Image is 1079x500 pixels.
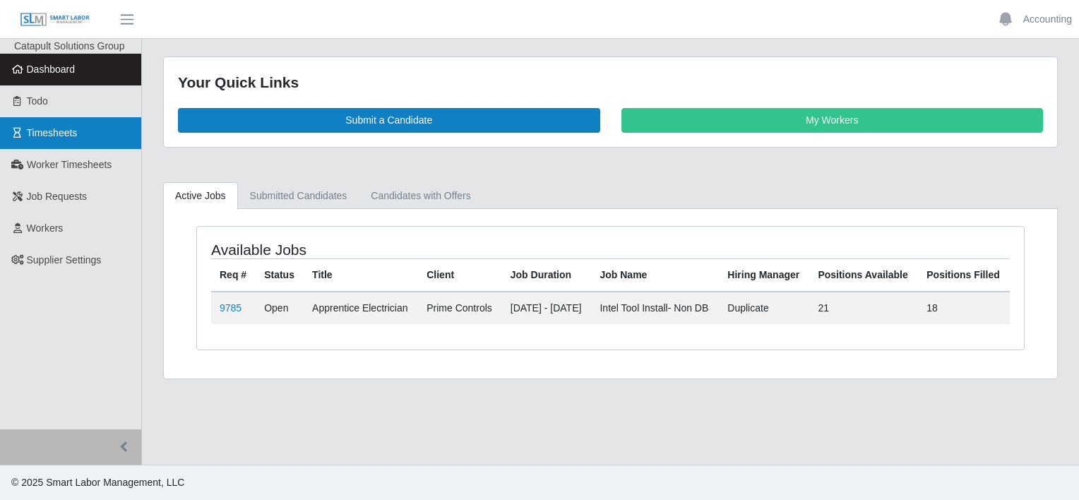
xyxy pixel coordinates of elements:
a: Accounting [1023,12,1072,27]
th: Positions Filled [918,258,1010,292]
td: Apprentice Electrician [304,292,418,324]
td: 21 [809,292,918,324]
span: Todo [27,95,48,107]
span: © 2025 Smart Labor Management, LLC [11,477,184,488]
th: Hiring Manager [719,258,809,292]
th: Job Duration [502,258,592,292]
h4: Available Jobs [211,241,532,258]
span: Workers [27,222,64,234]
td: Intel Tool Install- Non DB [591,292,719,324]
span: Worker Timesheets [27,159,112,170]
th: Req # [211,258,256,292]
div: Your Quick Links [178,71,1043,94]
a: Active Jobs [163,182,238,210]
span: Job Requests [27,191,88,202]
a: Candidates with Offers [359,182,482,210]
span: Timesheets [27,127,78,138]
td: Open [256,292,304,324]
td: [DATE] - [DATE] [502,292,592,324]
td: Prime Controls [418,292,502,324]
span: Dashboard [27,64,76,75]
span: Supplier Settings [27,254,102,266]
span: Catapult Solutions Group [14,40,124,52]
th: Status [256,258,304,292]
a: 9785 [220,302,242,314]
a: My Workers [621,108,1044,133]
th: Client [418,258,502,292]
th: Title [304,258,418,292]
img: SLM Logo [20,12,90,28]
a: Submitted Candidates [238,182,359,210]
td: 18 [918,292,1010,324]
td: Duplicate [719,292,809,324]
a: Submit a Candidate [178,108,600,133]
th: Positions Available [809,258,918,292]
th: Job Name [591,258,719,292]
